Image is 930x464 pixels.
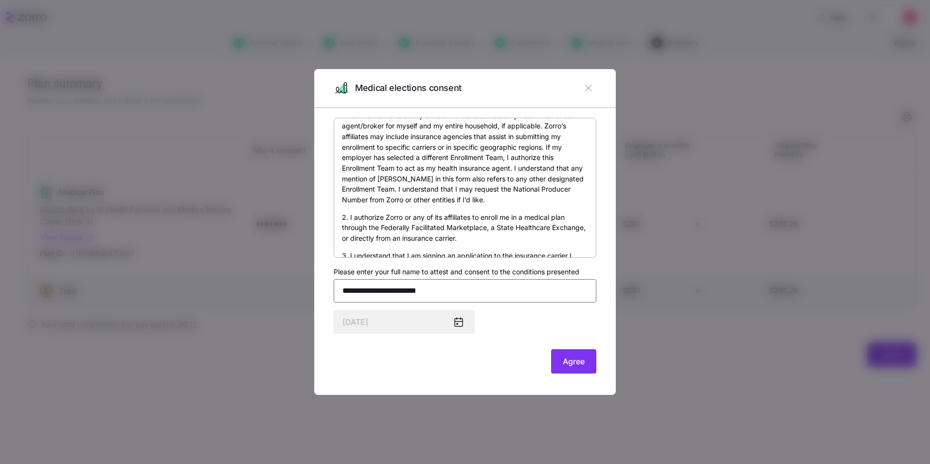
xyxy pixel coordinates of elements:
span: Agree [563,356,585,367]
p: 2. I authorize Zorro or any of its affiliates to enroll me in a medical plan through the Federall... [342,212,588,244]
p: 3. I understand that I am signing an application to the insurance carrier I have elected. My sign... [342,250,588,293]
input: MM/DD/YYYY [334,310,475,334]
p: 1. I authorize Zorro or any of its affiliates to serve as my health insurance agent/broker for my... [342,110,588,205]
span: Medical elections consent [355,81,462,95]
label: Please enter your full name to attest and consent to the conditions presented [334,267,579,277]
button: Agree [551,349,596,374]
